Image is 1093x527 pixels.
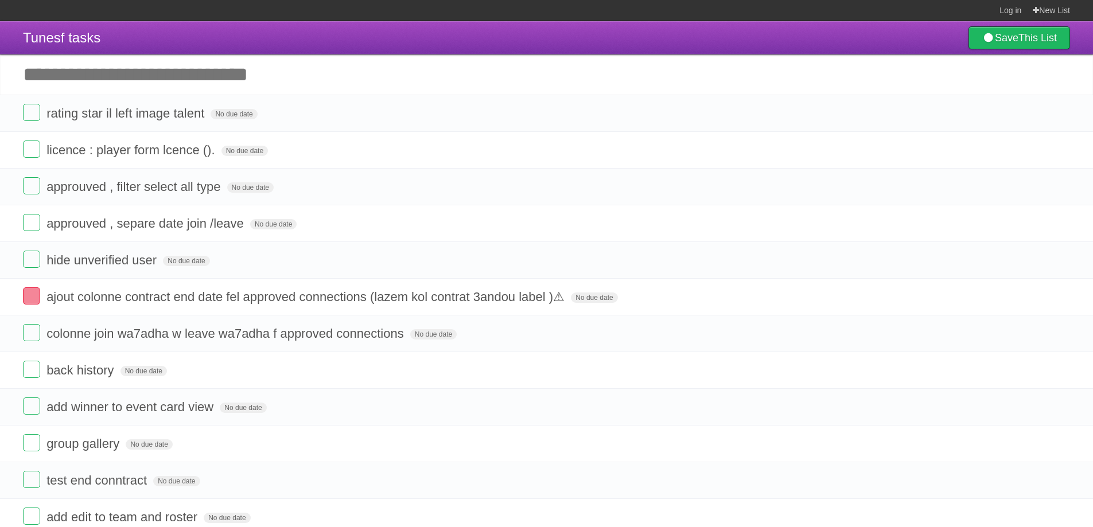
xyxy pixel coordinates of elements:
[968,26,1070,49] a: SaveThis List
[23,287,40,305] label: Done
[571,292,617,303] span: No due date
[46,143,217,157] span: licence : player form lcence ().
[46,216,247,231] span: approuved , separe date join /leave
[221,146,268,156] span: No due date
[46,473,150,487] span: test end conntract
[23,361,40,378] label: Done
[220,403,266,413] span: No due date
[23,140,40,158] label: Done
[46,106,207,120] span: rating star il left image talent
[23,214,40,231] label: Done
[23,324,40,341] label: Done
[126,439,172,450] span: No due date
[23,508,40,525] label: Done
[46,400,216,414] span: add winner to event card view
[23,30,100,45] span: Tunesf tasks
[46,363,116,377] span: back history
[23,251,40,268] label: Done
[23,434,40,451] label: Done
[23,397,40,415] label: Done
[23,177,40,194] label: Done
[46,290,567,304] span: ajout colonne contract end date fel approved connections (lazem kol contrat 3andou label )⚠
[163,256,209,266] span: No due date
[153,476,200,486] span: No due date
[46,436,122,451] span: group gallery
[211,109,257,119] span: No due date
[250,219,297,229] span: No due date
[410,329,457,339] span: No due date
[46,510,200,524] span: add edit to team and roster
[227,182,274,193] span: No due date
[46,253,160,267] span: hide unverified user
[23,471,40,488] label: Done
[1018,32,1057,44] b: This List
[204,513,250,523] span: No due date
[23,104,40,121] label: Done
[46,326,407,341] span: colonne join wa7adha w leave wa7adha f approved connections
[46,179,223,194] span: approuved , filter select all type
[120,366,167,376] span: No due date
